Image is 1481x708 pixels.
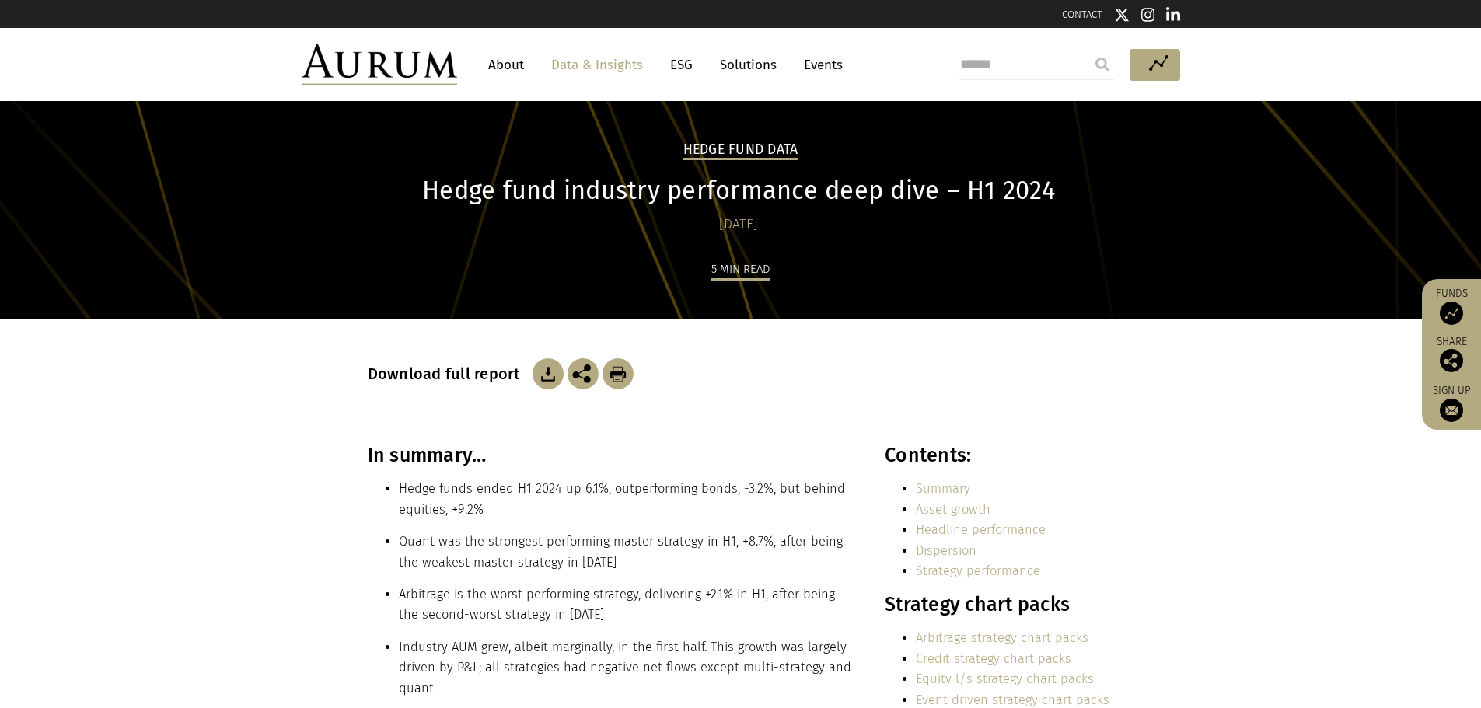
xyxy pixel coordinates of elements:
[1087,49,1118,80] input: Submit
[916,630,1088,645] a: Arbitrage strategy chart packs
[916,692,1109,707] a: Event driven strategy chart packs
[399,637,851,699] li: Industry AUM grew, albeit marginally, in the first half. This growth was largely driven by P&L; a...
[916,502,990,517] a: Asset growth
[480,51,532,79] a: About
[1166,7,1180,23] img: Linkedin icon
[1440,399,1463,422] img: Sign up to our newsletter
[916,651,1071,666] a: Credit strategy chart packs
[1440,302,1463,325] img: Access Funds
[533,358,564,389] img: Download Article
[543,51,651,79] a: Data & Insights
[711,260,770,281] div: 5 min read
[916,563,1040,578] a: Strategy performance
[916,543,976,558] a: Dispersion
[399,479,851,520] li: Hedge funds ended H1 2024 up 6.1%, outperforming bonds, -3.2%, but behind equities, +9.2%
[368,364,529,383] h3: Download full report
[368,444,851,467] h3: In summary…
[916,481,970,496] a: Summary
[662,51,700,79] a: ESG
[399,584,851,626] li: Arbitrage is the worst performing strategy, delivering +2.1% in H1, after being the second-worst ...
[916,671,1094,686] a: Equity l/s strategy chart packs
[568,358,599,389] img: Share this post
[712,51,784,79] a: Solutions
[796,51,843,79] a: Events
[1114,7,1130,23] img: Twitter icon
[399,532,851,573] li: Quant was the strongest performing master strategy in H1, +8.7%, after being the weakest master s...
[1430,384,1473,422] a: Sign up
[1440,349,1463,372] img: Share this post
[368,214,1110,235] div: [DATE]
[368,176,1110,206] h1: Hedge fund industry performance deep dive – H1 2024
[603,358,634,389] img: Download Article
[1430,287,1473,325] a: Funds
[885,593,1109,616] h3: Strategy chart packs
[1430,337,1473,372] div: Share
[1141,7,1155,23] img: Instagram icon
[916,522,1046,537] a: Headline performance
[1062,9,1102,20] a: CONTACT
[885,444,1109,467] h3: Contents:
[683,141,798,160] h2: Hedge Fund Data
[302,44,457,85] img: Aurum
